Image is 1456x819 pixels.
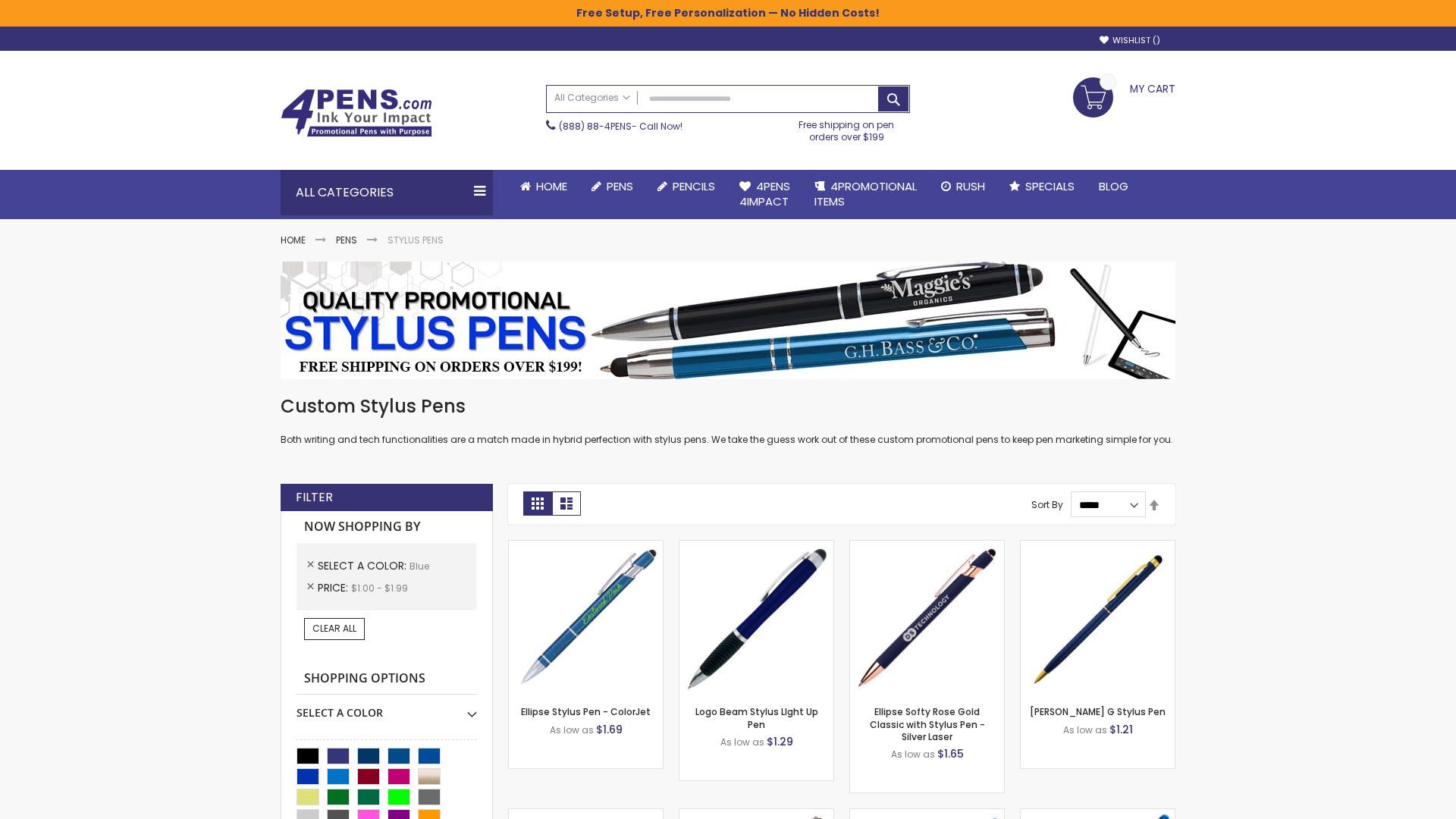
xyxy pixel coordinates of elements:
[559,120,632,133] a: (888) 88-4PENS
[388,234,444,246] strong: Stylus Pens
[1109,722,1133,737] span: $1.21
[351,582,408,595] span: $1.00 - $1.99
[550,723,594,736] span: As low as
[579,170,645,203] a: Pens
[297,663,477,695] strong: Shopping Options
[304,618,365,639] a: Clear All
[596,722,623,737] span: $1.69
[891,748,935,761] span: As low as
[956,178,985,194] span: Rush
[997,170,1087,203] a: Specials
[554,92,630,104] span: All Categories
[727,170,802,219] a: 4Pens4impact
[559,120,682,133] span: - Call Now!
[1025,178,1075,194] span: Specials
[1021,541,1175,695] img: Meryl G Stylus Pen-Blue
[281,262,1175,379] img: Stylus Pens
[679,540,833,553] a: Logo Beam Stylus LIght Up Pen-Blue
[281,234,306,246] a: Home
[1099,178,1128,194] span: Blog
[720,736,764,748] span: As low as
[739,178,790,209] span: 4Pens 4impact
[409,560,429,573] span: Blue
[1100,35,1160,46] a: Wishlist
[547,86,638,111] a: All Categories
[509,541,663,695] img: Ellipse Stylus Pen - ColorJet-Blue
[297,695,477,720] div: Select A Color
[673,178,715,194] span: Pencils
[645,170,727,203] a: Pencils
[679,541,833,695] img: Logo Beam Stylus LIght Up Pen-Blue
[536,178,567,194] span: Home
[802,170,929,219] a: 4PROMOTIONALITEMS
[318,580,351,595] span: Price
[937,746,964,761] span: $1.65
[523,491,552,516] strong: Grid
[870,705,985,742] a: Ellipse Softy Rose Gold Classic with Stylus Pen - Silver Laser
[814,178,917,209] span: 4PROMOTIONAL ITEMS
[318,558,409,573] span: Select A Color
[850,541,1004,695] img: Ellipse Softy Rose Gold Classic with Stylus Pen - Silver Laser-Blue
[1031,498,1063,511] label: Sort By
[336,234,357,246] a: Pens
[850,540,1004,553] a: Ellipse Softy Rose Gold Classic with Stylus Pen - Silver Laser-Blue
[281,394,1175,447] div: Both writing and tech functionalities are a match made in hybrid perfection with stylus pens. We ...
[509,540,663,553] a: Ellipse Stylus Pen - ColorJet-Blue
[1087,170,1141,203] a: Blog
[296,489,333,506] strong: Filter
[508,170,579,203] a: Home
[695,705,818,730] a: Logo Beam Stylus LIght Up Pen
[1021,540,1175,553] a: Meryl G Stylus Pen-Blue
[312,622,356,635] span: Clear All
[929,170,997,203] a: Rush
[281,170,493,215] div: All Categories
[1063,723,1107,736] span: As low as
[297,511,477,543] strong: Now Shopping by
[281,394,1175,419] h1: Custom Stylus Pens
[521,705,651,718] a: Ellipse Stylus Pen - ColorJet
[607,178,633,194] span: Pens
[767,734,793,749] span: $1.29
[783,113,911,143] div: Free shipping on pen orders over $199
[281,89,432,137] img: 4Pens Custom Pens and Promotional Products
[1030,705,1166,718] a: [PERSON_NAME] G Stylus Pen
